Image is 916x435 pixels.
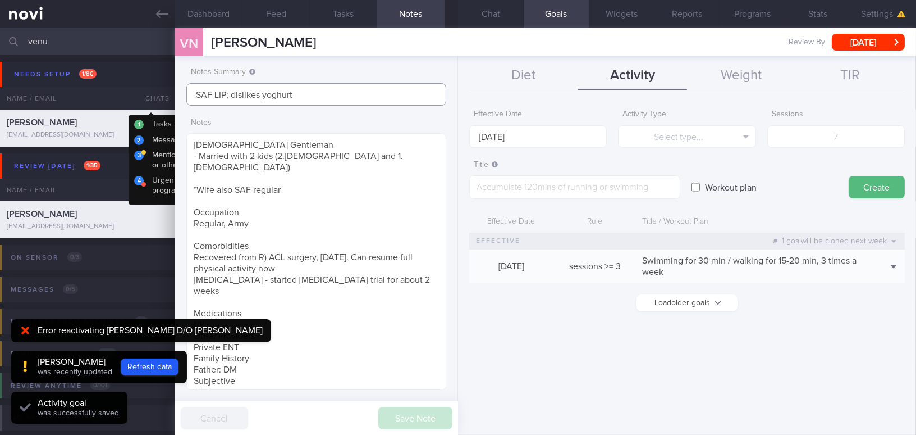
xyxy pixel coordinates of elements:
div: Title / Workout Plan [636,211,865,233]
div: VN [168,21,210,65]
div: sessions >= 3 [553,255,636,278]
div: 1 goal will be cloned next week [767,233,902,249]
button: Weight [687,62,796,90]
button: Select type... [618,125,755,148]
span: 1 / 86 [79,69,97,79]
div: Error reactivating [PERSON_NAME] D/O [PERSON_NAME] [38,325,263,336]
button: Create [849,176,905,198]
div: Chats [130,179,175,201]
span: 0 / 3 [67,252,82,262]
div: Messages [8,282,81,297]
div: No review date [8,410,111,425]
div: Review [DATE] [11,158,103,174]
label: Notes Summary [191,67,442,78]
span: 1 / 35 [84,161,100,170]
label: Notes [191,118,442,128]
label: Sessions [772,110,900,120]
span: Swimming for 30 min / walking for 15-20 min, 3 times a week [642,256,857,277]
input: 7 [767,125,905,148]
span: 0 / 5 [63,284,78,294]
span: [PERSON_NAME] [212,36,316,49]
div: Needs setup [11,67,99,82]
span: 0 / 1 [135,316,148,326]
div: [EMAIL_ADDRESS][DOMAIN_NAME] [7,131,168,139]
button: Diet [469,62,578,90]
input: Select... [469,125,607,148]
div: Messages from Archived [8,314,151,329]
button: Activity [578,62,687,90]
div: On sensor [8,250,85,265]
div: Activity goal [38,397,119,409]
button: Refresh data [121,359,178,375]
button: Loadolder goals [636,294,738,311]
label: Activity Type [622,110,751,120]
span: [DATE] [498,262,524,271]
div: [EMAIL_ADDRESS][DOMAIN_NAME] [7,223,168,231]
span: [PERSON_NAME] [7,118,77,127]
button: TIR [796,62,905,90]
label: Effective Date [474,110,602,120]
span: was successfully saved [38,409,119,417]
span: Review By [789,38,825,48]
span: [PERSON_NAME] [7,210,77,219]
span: was recently updated [38,368,112,376]
button: [DATE] [832,34,905,51]
label: Workout plan [699,176,762,198]
div: Chats [130,87,175,110]
div: Effective Date [469,211,553,233]
span: Title [474,161,498,169]
div: [PERSON_NAME] [38,356,112,368]
div: Review anytime [8,378,113,393]
div: Rule [553,211,636,233]
div: Review this week [8,346,120,361]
